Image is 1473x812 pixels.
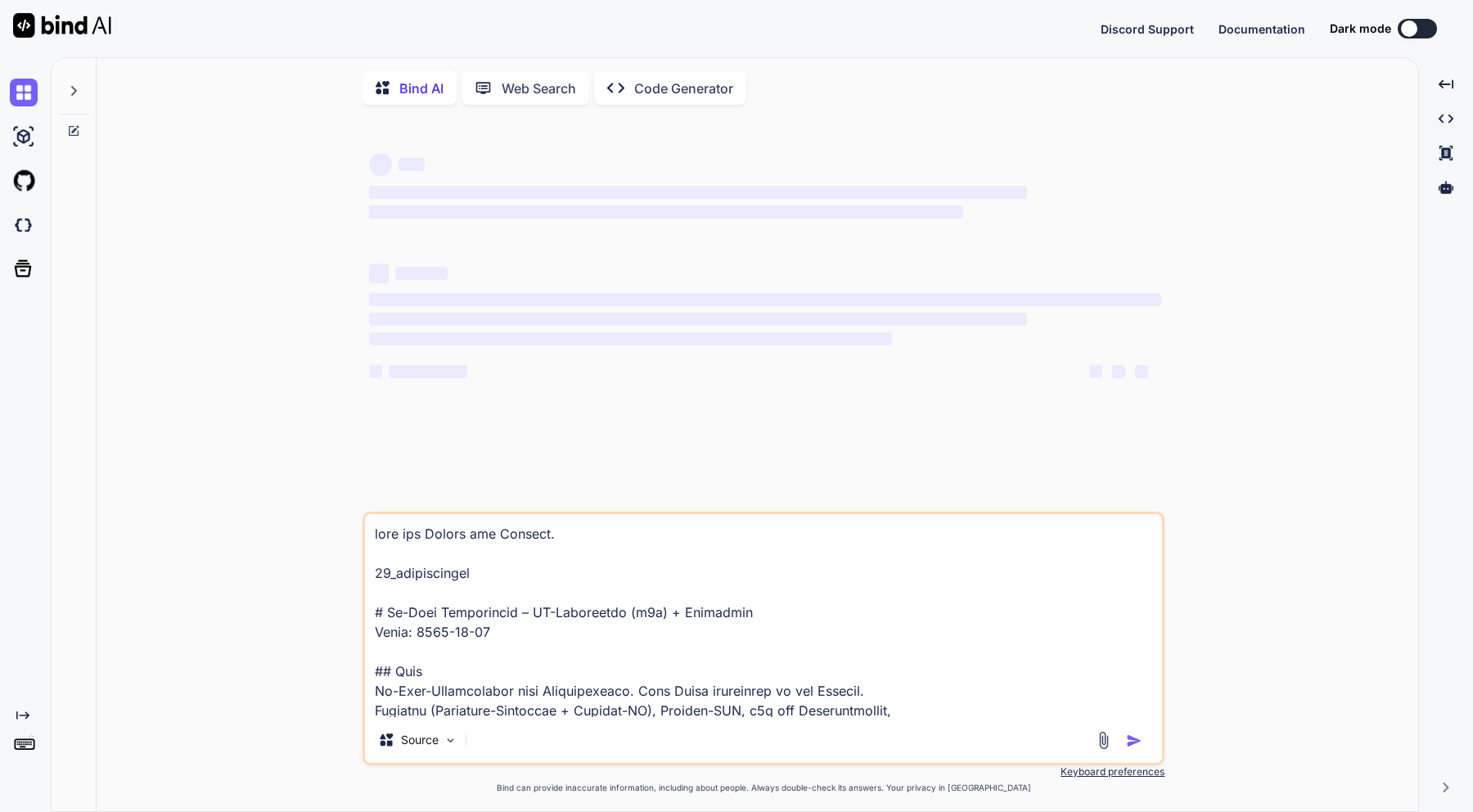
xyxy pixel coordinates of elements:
[369,186,1026,199] span: ‌
[363,765,1164,778] p: Keyboard preferences
[369,264,389,283] span: ‌
[1330,20,1391,37] span: Dark mode
[10,123,38,151] img: ai-studio
[502,79,576,98] p: Web Search
[1126,733,1142,749] img: icon
[1112,365,1125,378] span: ‌
[363,782,1164,794] p: Bind can provide inaccurate information, including about people. Always double-check its answers....
[1101,22,1194,36] span: Discord Support
[1135,365,1148,378] span: ‌
[13,13,111,38] img: Bind AI
[444,733,457,747] img: Pick Models
[369,153,392,176] span: ‌
[399,158,425,171] span: ‌
[395,267,448,280] span: ‌
[1101,20,1194,38] button: Discord Support
[634,79,733,98] p: Code Generator
[369,332,892,345] span: ‌
[369,293,1161,306] span: ‌
[1089,365,1102,378] span: ‌
[389,365,467,378] span: ‌
[401,732,439,748] p: Source
[369,313,1026,326] span: ‌
[10,79,38,106] img: chat
[369,365,382,378] span: ‌
[399,79,444,98] p: Bind AI
[365,514,1162,717] textarea: lore ips Dolors ame Consect. 29_adipiscingel # Se-Doei Temporincid – UT-Laboreetdo (m9a) + Enimad...
[1094,731,1113,750] img: attachment
[10,167,38,195] img: githubLight
[10,211,38,239] img: darkCloudIdeIcon
[369,205,963,219] span: ‌
[1218,22,1305,36] span: Documentation
[1218,20,1305,38] button: Documentation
